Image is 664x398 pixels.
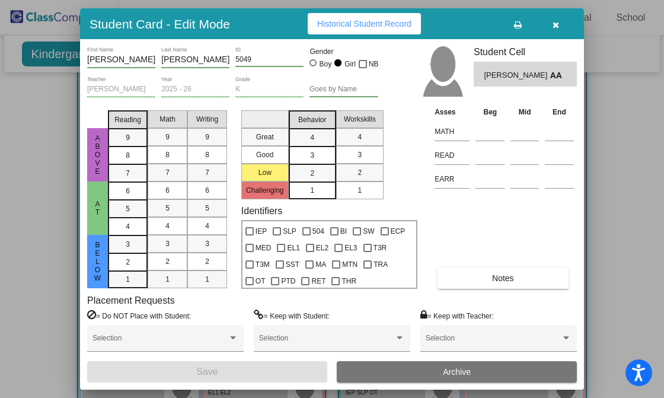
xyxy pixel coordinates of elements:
span: OT [256,274,266,288]
span: 6 [165,185,170,196]
span: Workskills [344,114,376,125]
span: THR [341,274,356,288]
span: 3 [165,238,170,249]
span: 4 [357,132,362,142]
div: Boy [319,59,332,69]
span: PTD [281,274,295,288]
div: Girl [344,59,356,69]
span: NB [369,57,379,71]
span: MA [315,257,326,272]
span: 8 [165,149,170,160]
input: goes by name [309,85,378,94]
span: T3M [256,257,270,272]
input: teacher [87,85,155,94]
span: 3 [310,150,314,161]
span: 5 [165,203,170,214]
span: SW [363,224,374,238]
button: Historical Student Record [308,13,421,34]
span: 3 [357,149,362,160]
span: 2 [357,167,362,178]
span: Historical Student Record [317,19,411,28]
label: Placement Requests [87,295,175,306]
h3: Student Cell [474,46,577,58]
span: 4 [310,132,314,143]
span: 1 [310,185,314,196]
span: 5 [126,203,130,214]
span: 9 [205,132,209,142]
th: End [542,106,577,119]
input: grade [235,85,304,94]
span: 504 [312,224,324,238]
mat-label: Gender [309,46,378,57]
span: EL2 [316,241,328,255]
span: Math [159,114,175,125]
span: EL3 [344,241,357,255]
span: 1 [205,274,209,285]
span: Writing [196,114,218,125]
label: = Keep with Teacher: [420,310,494,321]
span: 2 [165,256,170,267]
span: 2 [205,256,209,267]
span: [PERSON_NAME] [484,69,550,82]
span: 7 [126,168,130,179]
th: Mid [507,106,542,119]
span: 4 [205,221,209,231]
span: RET [311,274,325,288]
span: 9 [165,132,170,142]
span: 7 [205,167,209,178]
span: Reading [114,114,141,125]
span: 8 [205,149,209,160]
span: 2 [310,168,314,179]
th: Asses [432,106,473,119]
label: = Do NOT Place with Student: [87,310,191,321]
span: MTN [342,257,357,272]
span: 9 [126,132,130,143]
span: T3R [373,241,387,255]
span: 4 [126,221,130,232]
input: assessment [435,170,470,188]
span: Above [92,134,103,176]
span: 7 [165,167,170,178]
span: 8 [126,150,130,161]
label: Identifiers [241,205,282,216]
label: = Keep with Student: [254,310,330,321]
button: Notes [438,268,568,289]
input: assessment [435,123,470,141]
span: 1 [165,274,170,285]
button: Archive [337,361,577,383]
input: Enter ID [235,56,304,64]
span: 3 [205,238,209,249]
span: 5 [205,203,209,214]
span: Notes [492,273,514,283]
span: Save [196,367,218,377]
span: SST [286,257,299,272]
h3: Student Card - Edit Mode [90,17,230,31]
span: AA [550,69,567,82]
span: 3 [126,239,130,250]
input: year [161,85,229,94]
input: assessment [435,147,470,164]
span: 1 [126,274,130,285]
span: IEP [256,224,267,238]
button: Save [87,361,327,383]
span: TRA [373,257,388,272]
span: Behavior [298,114,326,125]
th: Beg [473,106,507,119]
span: 2 [126,257,130,268]
span: 4 [165,221,170,231]
span: At [92,200,103,216]
span: SLP [283,224,296,238]
span: ECP [391,224,406,238]
span: 6 [126,186,130,196]
span: 6 [205,185,209,196]
span: BI [340,224,347,238]
span: 1 [357,185,362,196]
span: EL1 [287,241,299,255]
span: MED [256,241,272,255]
span: Below [92,241,103,282]
span: Archive [443,367,471,377]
